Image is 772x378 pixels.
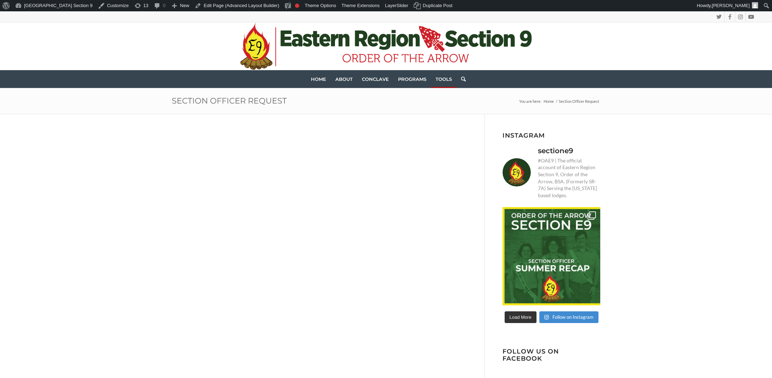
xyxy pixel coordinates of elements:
h3: sectione9 [538,146,573,156]
a: About [331,70,357,88]
span: [PERSON_NAME] [712,3,750,8]
a: Section Officer Request [172,96,287,106]
a: Home [543,99,555,104]
p: #OAE9 | The official account of Eastern Region Section 9, Order of the Arrow, BSA. (Formerly SR-7... [538,157,600,199]
span: You are here: [519,99,541,104]
span: Conclave [362,76,389,82]
button: Load More [505,311,537,323]
a: sectione9 #OAE9 | The official account of Eastern Region Section 9, Order of the Arrow, BSA. (For... [503,146,600,199]
span: Home [544,99,554,104]
a: Link to Youtube [746,11,756,22]
a: Clone [503,207,600,305]
h3: Instagram [503,132,600,139]
a: Conclave [357,70,393,88]
span: Tools [436,76,452,82]
img: As school starts back up for many, let's take a look back at what an action-packed summer we had.... [503,207,600,305]
a: Tools [431,70,456,88]
div: Focus keyphrase not set [295,4,299,8]
a: Link to Instagram [735,11,745,22]
span: About [335,76,353,82]
svg: Clone [587,211,596,220]
h3: Follow us on Facebook [503,348,600,362]
span: Follow on Instagram [552,314,594,320]
span: Load More [510,315,532,320]
span: Home [311,76,326,82]
a: Home [306,70,331,88]
a: Instagram Follow on Instagram [539,311,598,323]
svg: Instagram [544,315,549,320]
a: Programs [393,70,431,88]
span: Programs [398,76,426,82]
span: / [555,99,558,104]
a: Link to Facebook [725,11,735,22]
a: Link to Twitter [714,11,724,22]
a: Search [456,70,466,88]
span: Section Officer Request [558,99,600,104]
